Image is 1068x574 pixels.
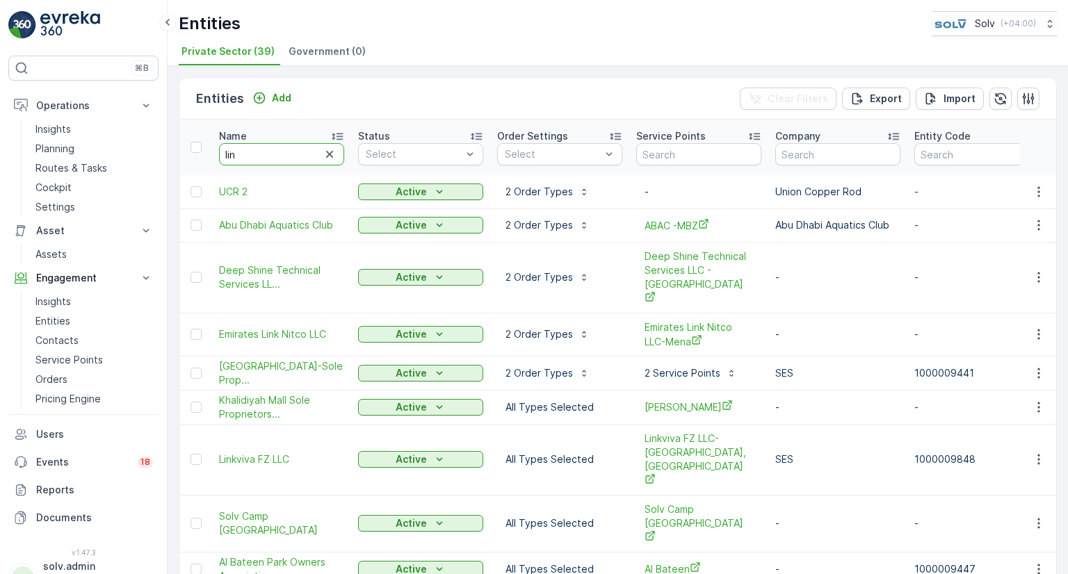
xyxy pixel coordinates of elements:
[358,365,483,382] button: Active
[775,143,900,165] input: Search
[396,400,427,414] p: Active
[36,271,131,285] p: Engagement
[219,509,344,537] span: Solv Camp [GEOGRAPHIC_DATA]
[219,393,344,421] a: Khalidiyah Mall Sole Proprietors...
[636,143,761,165] input: Search
[35,314,70,328] p: Entities
[907,424,1046,495] td: 1000009848
[30,350,159,370] a: Service Points
[645,502,753,545] span: Solv Camp [GEOGRAPHIC_DATA]
[8,420,159,448] a: Users
[8,548,159,557] span: v 1.47.3
[505,327,573,341] p: 2 Order Types
[30,370,159,389] a: Orders
[358,399,483,416] button: Active
[497,129,568,143] p: Order Settings
[35,142,74,156] p: Planning
[396,327,427,341] p: Active
[645,249,753,306] a: Deep Shine Technical Services LLC - Yas Island
[191,220,202,231] div: Toggle Row Selected
[768,356,907,390] td: SES
[505,366,573,380] p: 2 Order Types
[219,509,344,537] a: Solv Camp Al Ain
[1001,18,1036,29] p: ( +04:00 )
[8,92,159,120] button: Operations
[975,17,995,31] p: Solv
[907,242,1046,313] td: -
[907,495,1046,552] td: -
[358,183,483,200] button: Active
[36,455,129,469] p: Events
[219,129,247,143] p: Name
[30,389,159,409] a: Pricing Engine
[914,143,1039,165] input: Search
[358,217,483,233] button: Active
[907,175,1046,208] td: -
[645,249,753,306] span: Deep Shine Technical Services LLC - [GEOGRAPHIC_DATA]
[358,451,483,468] button: Active
[907,313,1046,356] td: -
[505,185,573,199] p: 2 Order Types
[219,359,344,387] a: Abu Dhabi Trade Center-Sole Prop...
[35,392,101,406] p: Pricing Engine
[396,366,427,380] p: Active
[645,432,753,488] span: Linkviva FZ LLC-[GEOGRAPHIC_DATA], [GEOGRAPHIC_DATA]
[358,129,390,143] p: Status
[396,452,427,466] p: Active
[191,454,202,465] div: Toggle Row Selected
[505,147,601,161] p: Select
[289,44,366,58] span: Government (0)
[35,161,107,175] p: Routes & Tasks
[8,217,159,245] button: Asset
[396,218,427,232] p: Active
[140,457,150,468] p: 18
[505,400,614,414] p: All Types Selected
[870,92,902,106] p: Export
[8,264,159,292] button: Engagement
[30,292,159,311] a: Insights
[196,89,244,108] p: Entities
[8,448,159,476] a: Events18
[219,143,344,165] input: Search
[636,362,745,384] button: 2 Service Points
[505,218,573,232] p: 2 Order Types
[366,147,462,161] p: Select
[36,427,153,441] p: Users
[36,511,153,525] p: Documents
[191,329,202,340] div: Toggle Row Selected
[219,185,344,199] a: UCR 2
[40,11,100,39] img: logo_light-DOdMpM7g.png
[219,452,344,466] span: Linkviva FZ LLC
[8,504,159,532] a: Documents
[35,122,71,136] p: Insights
[907,208,1046,242] td: -
[645,366,720,380] p: 2 Service Points
[219,263,344,291] a: Deep Shine Technical Services LL...
[179,13,241,35] p: Entities
[35,353,103,367] p: Service Points
[775,129,820,143] p: Company
[636,129,706,143] p: Service Points
[35,247,67,261] p: Assets
[219,359,344,387] span: [GEOGRAPHIC_DATA]-Sole Prop...
[645,185,753,199] p: -
[191,272,202,283] div: Toggle Row Selected
[645,432,753,488] a: Linkviva FZ LLC-Corniche, Abu Dhabi
[944,92,976,106] p: Import
[497,181,598,203] button: 2 Order Types
[505,270,573,284] p: 2 Order Types
[645,218,753,233] span: ABAC -MBZ
[30,178,159,197] a: Cockpit
[36,483,153,497] p: Reports
[191,186,202,197] div: Toggle Row Selected
[35,372,67,386] p: Orders
[645,400,753,414] span: [PERSON_NAME]
[497,214,598,236] button: 2 Order Types
[36,224,131,238] p: Asset
[842,88,910,110] button: Export
[768,390,907,424] td: -
[30,311,159,331] a: Entities
[907,356,1046,390] td: 1000009441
